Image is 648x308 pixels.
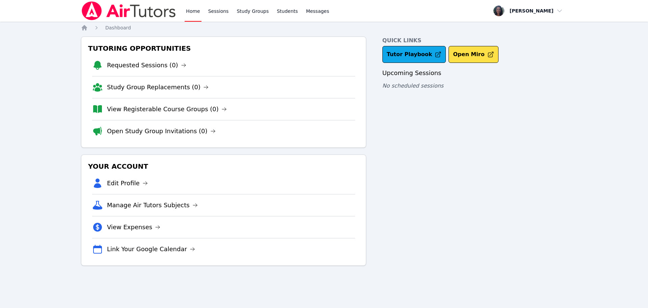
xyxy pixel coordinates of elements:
a: Edit Profile [107,179,148,188]
a: Open Study Group Invitations (0) [107,126,216,136]
a: Requested Sessions (0) [107,61,186,70]
h3: Upcoming Sessions [382,68,567,78]
img: Air Tutors [81,1,177,20]
span: Messages [306,8,329,15]
span: Dashboard [105,25,131,30]
h4: Quick Links [382,37,567,45]
a: View Expenses [107,222,160,232]
a: Dashboard [105,24,131,31]
h3: Tutoring Opportunities [87,42,360,54]
h3: Your Account [87,160,360,172]
span: No scheduled sessions [382,82,443,89]
a: Study Group Replacements (0) [107,82,209,92]
button: Open Miro [449,46,498,63]
a: Link Your Google Calendar [107,244,195,254]
a: Manage Air Tutors Subjects [107,200,198,210]
a: View Registerable Course Groups (0) [107,104,227,114]
a: Tutor Playbook [382,46,446,63]
nav: Breadcrumb [81,24,567,31]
